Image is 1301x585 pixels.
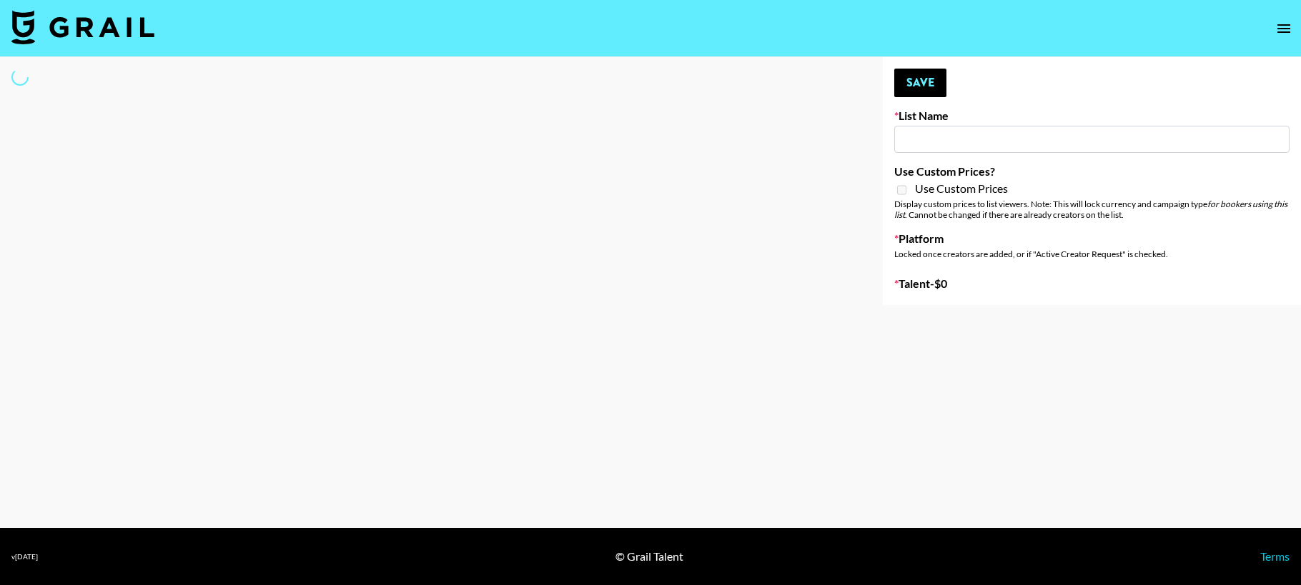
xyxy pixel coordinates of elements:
button: open drawer [1270,14,1298,43]
label: List Name [894,109,1290,123]
a: Terms [1260,549,1290,563]
label: Use Custom Prices? [894,164,1290,179]
div: v [DATE] [11,552,38,561]
img: Grail Talent [11,10,154,44]
span: Use Custom Prices [915,181,1008,196]
div: © Grail Talent [615,549,683,564]
label: Platform [894,231,1290,246]
label: Talent - $ 0 [894,276,1290,291]
div: Locked once creators are added, or if "Active Creator Request" is checked. [894,249,1290,259]
em: for bookers using this list [894,199,1287,220]
button: Save [894,69,946,97]
div: Display custom prices to list viewers. Note: This will lock currency and campaign type . Cannot b... [894,199,1290,220]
